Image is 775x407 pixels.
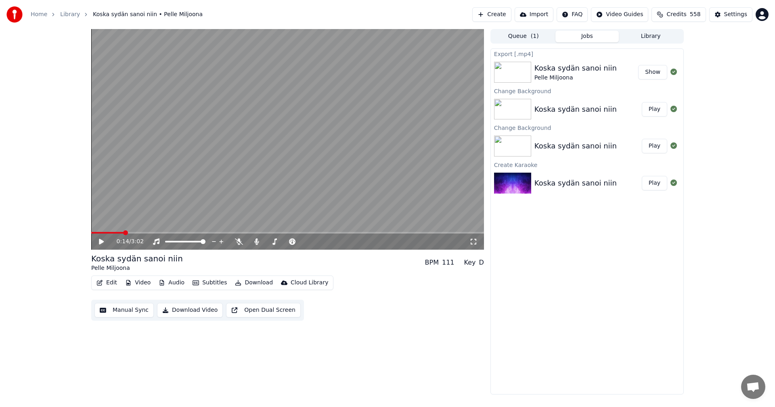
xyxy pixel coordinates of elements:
[291,279,328,287] div: Cloud Library
[709,7,752,22] button: Settings
[515,7,553,22] button: Import
[534,74,617,82] div: Pelle Miljoona
[91,253,183,264] div: Koska sydän sanoi niin
[642,102,667,117] button: Play
[232,277,276,288] button: Download
[638,65,667,79] button: Show
[491,49,683,58] div: Export [.mp4]
[226,303,301,317] button: Open Dual Screen
[117,238,136,246] div: /
[155,277,188,288] button: Audio
[117,238,129,246] span: 0:14
[6,6,23,23] img: youka
[534,140,617,152] div: Koska sydän sanoi niin
[157,303,223,317] button: Download Video
[131,238,144,246] span: 3:02
[491,123,683,132] div: Change Background
[534,177,617,189] div: Koska sydän sanoi niin
[534,63,617,74] div: Koska sydän sanoi niin
[189,277,230,288] button: Subtitles
[91,264,183,272] div: Pelle Miljoona
[93,277,120,288] button: Edit
[492,31,555,42] button: Queue
[60,10,80,19] a: Library
[619,31,683,42] button: Library
[724,10,747,19] div: Settings
[122,277,154,288] button: Video
[442,258,455,267] div: 111
[557,7,588,22] button: FAQ
[425,258,439,267] div: BPM
[741,375,765,399] div: Avoin keskustelu
[642,139,667,153] button: Play
[651,7,706,22] button: Credits558
[491,86,683,96] div: Change Background
[472,7,511,22] button: Create
[690,10,701,19] span: 558
[591,7,648,22] button: Video Guides
[94,303,154,317] button: Manual Sync
[31,10,203,19] nav: breadcrumb
[666,10,686,19] span: Credits
[31,10,47,19] a: Home
[555,31,619,42] button: Jobs
[479,258,484,267] div: D
[464,258,476,267] div: Key
[534,104,617,115] div: Koska sydän sanoi niin
[642,176,667,190] button: Play
[491,160,683,169] div: Create Karaoke
[93,10,203,19] span: Koska sydän sanoi niin • Pelle Miljoona
[531,32,539,40] span: ( 1 )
